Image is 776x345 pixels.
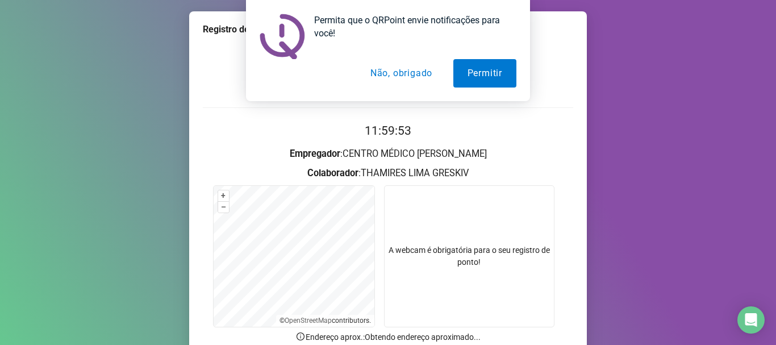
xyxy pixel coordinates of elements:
[307,168,358,178] strong: Colaborador
[279,317,371,325] li: © contributors.
[453,59,516,88] button: Permitir
[737,306,765,334] div: Open Intercom Messenger
[203,147,573,161] h3: : CENTRO MÉDICO [PERSON_NAME]
[218,202,229,213] button: –
[285,317,332,325] a: OpenStreetMap
[218,190,229,201] button: +
[203,166,573,181] h3: : THAMIRES LIMA GRESKIV
[290,148,340,159] strong: Empregador
[356,59,447,88] button: Não, obrigado
[203,331,573,343] p: Endereço aprox. : Obtendo endereço aproximado...
[295,331,306,342] span: info-circle
[305,14,516,40] div: Permita que o QRPoint envie notificações para você!
[365,124,411,138] time: 11:59:53
[384,185,554,327] div: A webcam é obrigatória para o seu registro de ponto!
[260,14,305,59] img: notification icon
